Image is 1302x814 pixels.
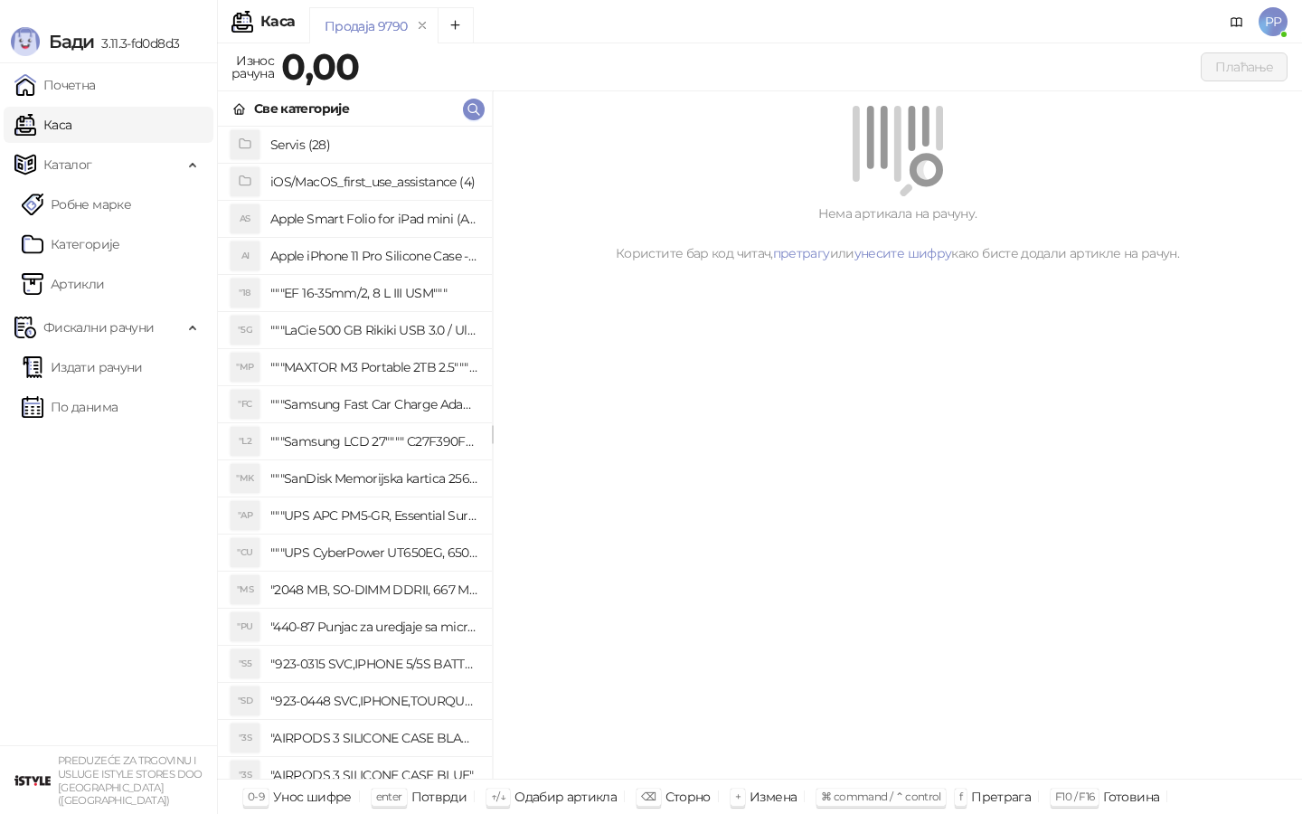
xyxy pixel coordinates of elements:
div: "MK [231,464,259,493]
span: 0-9 [248,790,264,803]
h4: Servis (28) [270,130,477,159]
div: AS [231,204,259,233]
span: Каталог [43,147,92,183]
div: Сторно [665,785,711,809]
div: "L2 [231,427,259,456]
h4: """SanDisk Memorijska kartica 256GB microSDXC sa SD adapterom SDSQXA1-256G-GN6MA - Extreme PLUS, ... [270,464,477,493]
div: "18 [231,279,259,308]
h4: """Samsung Fast Car Charge Adapter, brzi auto punja_, boja crna""" [270,390,477,419]
h4: "2048 MB, SO-DIMM DDRII, 667 MHz, Napajanje 1,8 0,1 V, Latencija CL5" [270,575,477,604]
h4: Apple iPhone 11 Pro Silicone Case - Black [270,241,477,270]
div: AI [231,241,259,270]
h4: iOS/MacOS_first_use_assistance (4) [270,167,477,196]
span: Бади [49,31,94,52]
h4: "AIRPODS 3 SILICONE CASE BLACK" [270,724,477,752]
h4: """MAXTOR M3 Portable 2TB 2.5"""" crni eksterni hard disk HX-M201TCB/GM""" [270,353,477,382]
strong: 0,00 [281,44,359,89]
span: 3.11.3-fd0d8d3 [94,35,179,52]
h4: """Samsung LCD 27"""" C27F390FHUXEN""" [270,427,477,456]
div: "3S [231,761,259,790]
small: PREDUZEĆE ZA TRGOVINU I USLUGE ISTYLE STORES DOO [GEOGRAPHIC_DATA] ([GEOGRAPHIC_DATA]) [58,754,203,807]
a: претрагу [773,245,830,261]
span: ↑/↓ [491,790,505,803]
h4: """LaCie 500 GB Rikiki USB 3.0 / Ultra Compact & Resistant aluminum / USB 3.0 / 2.5""""""" [270,316,477,345]
div: "5G [231,316,259,345]
div: grid [218,127,492,779]
a: Категорије [22,226,120,262]
div: Продаја 9790 [325,16,407,36]
div: Готовина [1103,785,1159,809]
div: "CU [231,538,259,567]
div: "PU [231,612,259,641]
a: Издати рачуни [22,349,143,385]
div: "SD [231,686,259,715]
img: 64x64-companyLogo-77b92cf4-9946-4f36-9751-bf7bb5fd2c7d.png [14,762,51,799]
span: f [959,790,962,803]
div: "MS [231,575,259,604]
a: Почетна [14,67,96,103]
h4: """UPS CyberPower UT650EG, 650VA/360W , line-int., s_uko, desktop""" [270,538,477,567]
h4: "440-87 Punjac za uredjaje sa micro USB portom 4/1, Stand." [270,612,477,641]
a: Робне марке [22,186,131,222]
h4: """UPS APC PM5-GR, Essential Surge Arrest,5 utic_nica""" [270,501,477,530]
div: "MP [231,353,259,382]
span: + [735,790,741,803]
div: Каса [260,14,295,29]
div: Износ рачуна [228,49,278,85]
a: Документација [1222,7,1251,36]
span: PP [1259,7,1288,36]
h4: "923-0315 SVC,IPHONE 5/5S BATTERY REMOVAL TRAY Držač za iPhone sa kojim se otvara display [270,649,477,678]
div: "FC [231,390,259,419]
div: Измена [750,785,797,809]
div: Нема артикала на рачуну. Користите бар код читач, или како бисте додали артикле на рачун. [514,203,1280,263]
a: ArtikliАртикли [22,266,105,302]
span: F10 / F16 [1055,790,1094,803]
div: Потврди [411,785,467,809]
span: enter [376,790,402,803]
button: Add tab [438,7,474,43]
div: Унос шифре [273,785,352,809]
img: Logo [11,27,40,56]
h4: Apple Smart Folio for iPad mini (A17 Pro) - Sage [270,204,477,233]
h4: """EF 16-35mm/2, 8 L III USM""" [270,279,477,308]
button: Плаћање [1201,52,1288,81]
div: "3S [231,724,259,752]
a: Каса [14,107,71,143]
a: По данима [22,389,118,425]
button: remove [410,18,434,33]
div: Претрага [971,785,1031,809]
h4: "923-0448 SVC,IPHONE,TOURQUE DRIVER KIT .65KGF- CM Šrafciger " [270,686,477,715]
span: ⌫ [641,790,656,803]
span: Фискални рачуни [43,309,154,345]
a: унесите шифру [854,245,952,261]
span: ⌘ command / ⌃ control [821,790,941,803]
div: "AP [231,501,259,530]
div: "S5 [231,649,259,678]
div: Све категорије [254,99,349,118]
div: Одабир артикла [514,785,617,809]
h4: "AIRPODS 3 SILICONE CASE BLUE" [270,761,477,790]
